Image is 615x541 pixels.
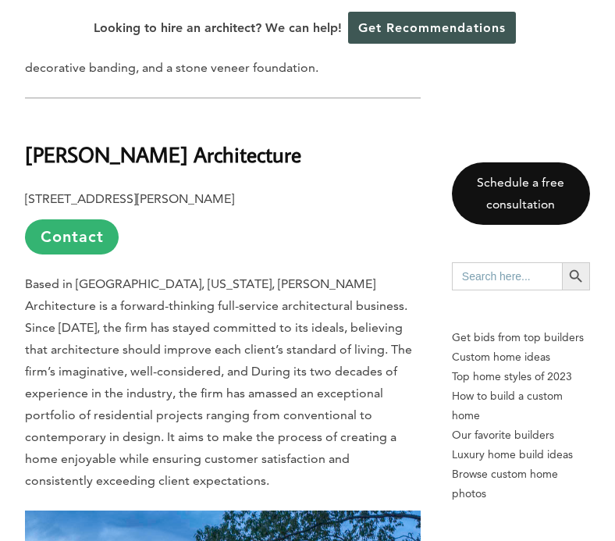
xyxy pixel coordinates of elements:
b: [PERSON_NAME] Architecture [25,141,301,168]
a: Contact [25,219,119,254]
a: How to build a custom home [452,386,590,425]
a: Custom home ideas [452,347,590,367]
input: Search here... [452,262,562,290]
iframe: Drift Widget Chat Controller [537,463,596,522]
a: Our favorite builders [452,425,590,445]
a: Top home styles of 2023 [452,367,590,386]
p: Get bids from top builders [452,328,590,347]
span: Based in [GEOGRAPHIC_DATA], [US_STATE], [PERSON_NAME] Architecture is a forward-thinking full-ser... [25,276,412,488]
a: Luxury home build ideas [452,445,590,464]
a: Schedule a free consultation [452,162,590,225]
a: Get Recommendations [348,12,516,44]
svg: Search [567,268,585,285]
a: Browse custom home photos [452,464,590,504]
b: [STREET_ADDRESS][PERSON_NAME] [25,191,234,206]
